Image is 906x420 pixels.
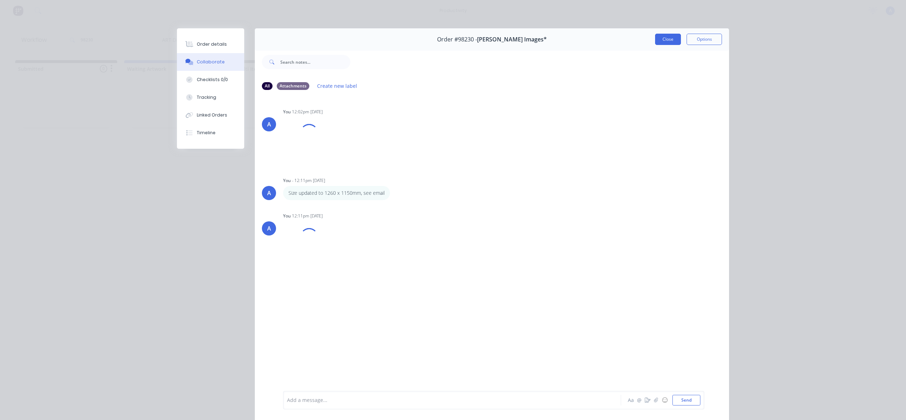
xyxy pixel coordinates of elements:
[197,41,227,47] div: Order details
[292,213,323,219] div: 12:11pm [DATE]
[626,396,635,404] button: Aa
[177,53,244,71] button: Collaborate
[437,36,477,43] span: Order #98230 -
[635,396,643,404] button: @
[477,36,547,43] span: [PERSON_NAME] Images*
[288,189,385,197] p: Size updated to 1260 x 1150mm, see email
[197,76,228,83] div: Checklists 0/0
[283,213,291,219] div: You
[197,130,216,136] div: Timeline
[292,109,323,115] div: 12:02pm [DATE]
[283,109,291,115] div: You
[197,59,225,65] div: Collaborate
[283,177,291,184] div: You
[277,82,309,90] div: Attachments
[177,89,244,106] button: Tracking
[262,82,273,90] div: All
[177,35,244,53] button: Order details
[687,34,722,45] button: Options
[655,34,681,45] button: Close
[267,224,271,233] div: A
[197,112,227,118] div: Linked Orders
[267,120,271,129] div: A
[280,55,350,69] input: Search notes...
[177,106,244,124] button: Linked Orders
[267,189,271,197] div: A
[660,396,669,404] button: ☺
[197,94,216,101] div: Tracking
[177,71,244,89] button: Checklists 0/0
[314,81,361,91] button: Create new label
[292,177,325,184] div: - 12:11pm [DATE]
[177,124,244,142] button: Timeline
[672,395,700,405] button: Send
